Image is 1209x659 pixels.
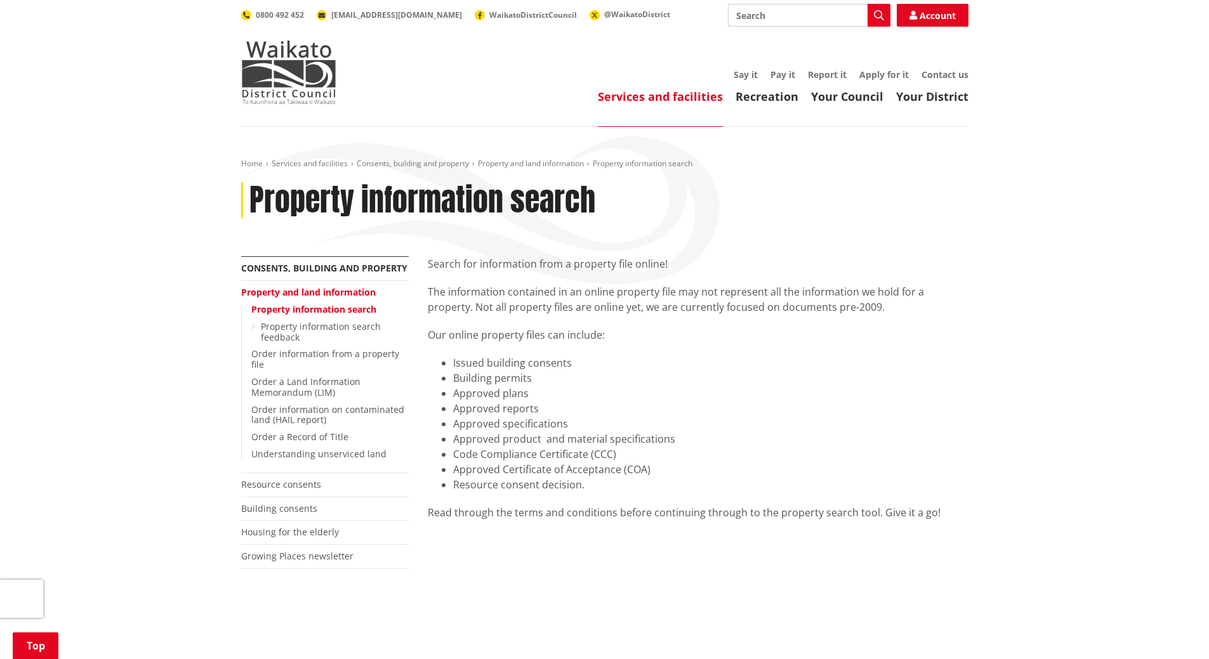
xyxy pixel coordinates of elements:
[241,478,321,490] a: Resource consents
[453,370,968,386] li: Building permits
[453,401,968,416] li: Approved reports
[241,262,407,274] a: Consents, building and property
[736,89,798,104] a: Recreation
[896,89,968,104] a: Your District
[453,431,968,447] li: Approved product and material specifications
[241,158,263,169] a: Home
[256,10,304,20] span: 0800 492 452
[453,462,968,477] li: Approved Certificate of Acceptance (COA)
[241,41,336,104] img: Waikato District Council - Te Kaunihera aa Takiwaa o Waikato
[604,9,670,20] span: @WaikatoDistrict
[272,158,348,169] a: Services and facilities
[251,448,386,460] a: Understanding unserviced land
[13,632,58,659] a: Top
[453,416,968,431] li: Approved specifications
[249,182,595,219] h1: Property information search
[478,158,584,169] a: Property and land information
[453,447,968,462] li: Code Compliance Certificate (CCC)
[251,303,376,315] a: Property information search
[251,348,399,370] a: Order information from a property file
[357,158,469,169] a: Consents, building and property
[859,69,909,81] a: Apply for it
[251,403,404,426] a: Order information on contaminated land (HAIL report)
[453,477,968,492] li: Resource consent decision.
[241,159,968,169] nav: breadcrumb
[428,256,968,271] p: Search for information from a property file online!
[808,69,847,81] a: Report it
[241,550,353,562] a: Growing Places newsletter
[590,9,670,20] a: @WaikatoDistrict
[428,328,605,342] span: Our online property files can include:
[811,89,883,104] a: Your Council
[453,355,968,370] li: Issued building consents
[734,69,758,81] a: Say it
[598,89,723,104] a: Services and facilities
[770,69,795,81] a: Pay it
[728,4,890,27] input: Search input
[489,10,577,20] span: WaikatoDistrictCouncil
[251,375,360,398] a: Order a Land Information Memorandum (LIM)
[428,505,968,520] div: Read through the terms and conditions before continuing through to the property search tool. Give...
[922,69,968,81] a: Contact us
[475,10,577,20] a: WaikatoDistrictCouncil
[241,10,304,20] a: 0800 492 452
[241,502,317,514] a: Building consents
[428,284,968,315] p: The information contained in an online property file may not represent all the information we hol...
[317,10,462,20] a: [EMAIL_ADDRESS][DOMAIN_NAME]
[241,526,339,538] a: Housing for the elderly
[251,431,348,443] a: Order a Record of Title
[593,158,692,169] span: Property information search
[897,4,968,27] a: Account
[241,286,376,298] a: Property and land information
[261,320,381,343] a: Property information search feedback
[453,386,968,401] li: Approved plans
[331,10,462,20] span: [EMAIL_ADDRESS][DOMAIN_NAME]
